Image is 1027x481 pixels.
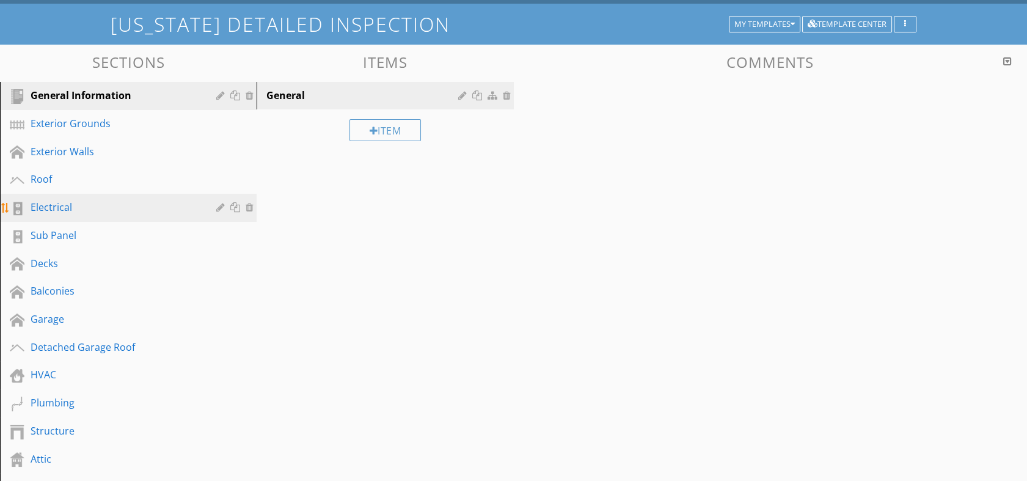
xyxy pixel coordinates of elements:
div: Structure [31,424,199,438]
div: Decks [31,256,199,271]
div: Sub Panel [31,228,199,243]
h1: [US_STATE] Detailed Inspection [111,13,916,35]
div: General [266,88,461,103]
div: HVAC [31,367,199,382]
div: Template Center [808,20,886,29]
button: Template Center [802,16,892,33]
div: Roof [31,172,199,186]
div: Balconies [31,284,199,298]
div: Item [349,119,422,141]
div: Exterior Walls [31,144,199,159]
div: Electrical [31,200,199,215]
h3: Comments [521,54,1020,70]
div: Attic [31,452,199,466]
div: Exterior Grounds [31,116,199,131]
a: Template Center [802,18,892,29]
div: My Templates [734,20,795,29]
div: General Information [31,88,199,103]
button: My Templates [729,16,800,33]
div: Detached Garage Roof [31,340,199,354]
div: Plumbing [31,395,199,410]
h3: Items [257,54,513,70]
div: Garage [31,312,199,326]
